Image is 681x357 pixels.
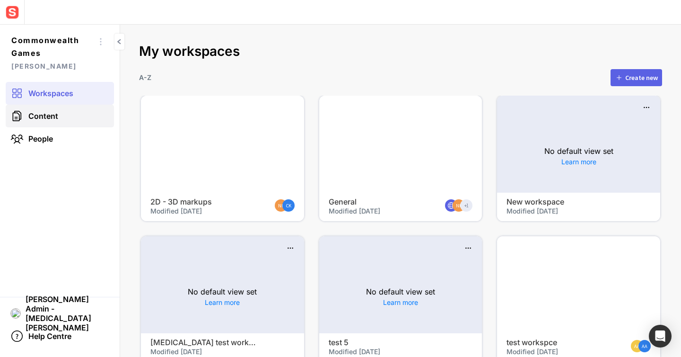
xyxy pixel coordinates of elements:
span: Content [28,111,58,121]
a: Learn more [383,297,418,307]
p: No default view set [366,286,435,297]
span: Modified [DATE] [506,348,558,356]
h4: New workspace [506,197,615,206]
span: People [28,134,53,143]
p: No default view set [188,286,257,297]
div: +1 [460,199,472,212]
text: AA [634,343,640,349]
div: Create new [625,74,658,81]
text: CK [286,202,291,208]
span: Help Centre [28,331,71,341]
span: Modified [DATE] [150,348,202,356]
span: Commonwealth Games [11,34,93,60]
button: Create new [611,69,662,86]
a: Content [6,105,114,127]
span: [PERSON_NAME] [11,60,93,72]
p: A-Z [139,72,151,82]
span: [PERSON_NAME] Admin - [MEDICAL_DATA][PERSON_NAME] [26,295,109,332]
span: Workspaces [28,89,73,98]
a: Learn more [561,157,596,167]
span: Modified [DATE] [329,207,380,215]
h2: My workspaces [139,44,662,60]
img: sensat [4,4,21,21]
h4: test 5 [329,338,437,347]
a: Workspaces [6,82,114,105]
h4: [MEDICAL_DATA] test workspace [150,338,259,347]
text: AA [642,343,647,349]
span: Modified [DATE] [506,207,558,215]
text: NK [456,202,463,208]
p: No default view set [544,145,613,157]
a: Learn more [205,297,240,307]
h4: 2D - 3D markups [150,197,259,206]
h4: General [329,197,437,206]
a: People [6,127,114,150]
div: Open Intercom Messenger [649,325,672,348]
a: Help Centre [6,325,114,348]
img: globe.svg [447,201,455,210]
span: Modified [DATE] [150,207,202,215]
h4: test workspce [506,338,615,347]
text: NK [278,202,284,208]
span: Modified [DATE] [329,348,380,356]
